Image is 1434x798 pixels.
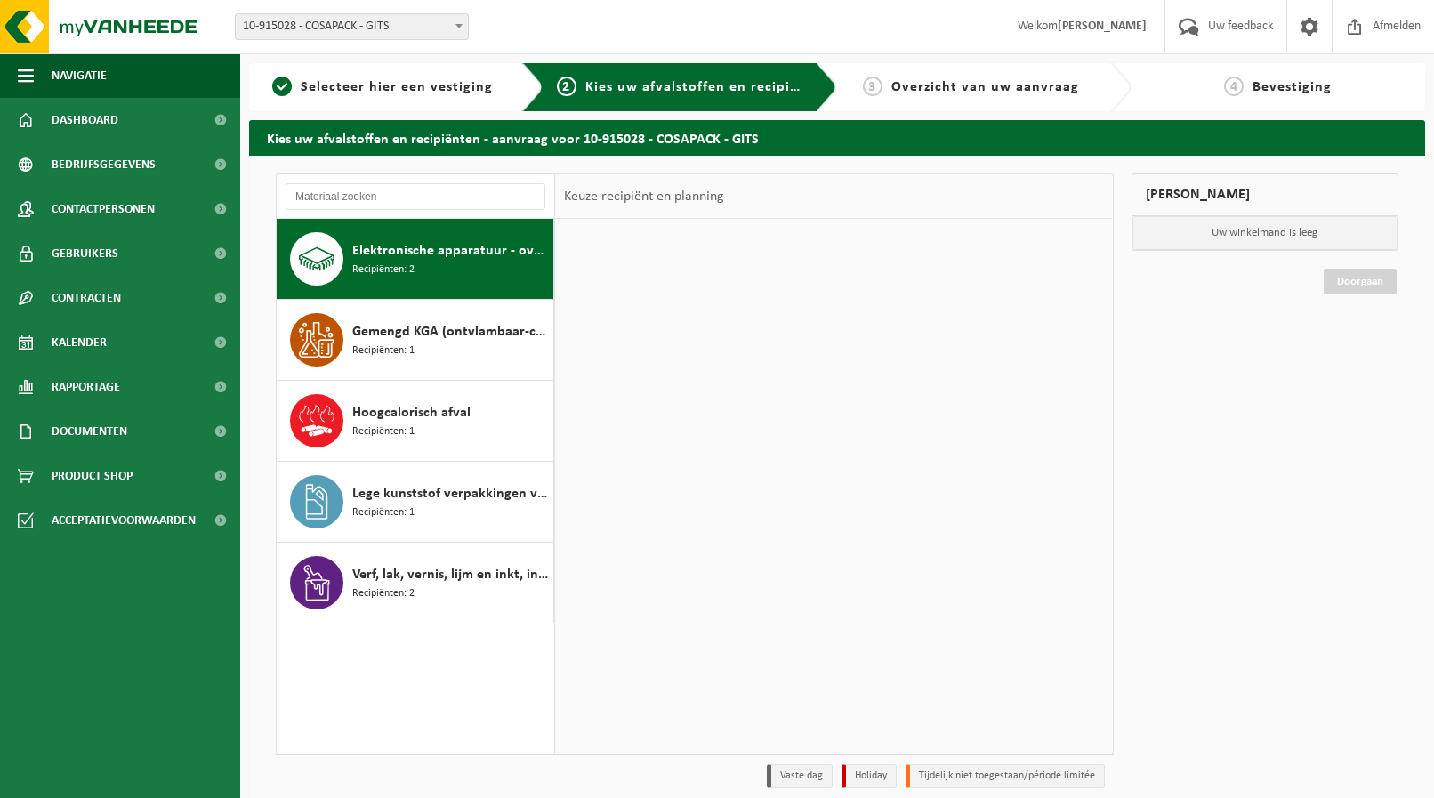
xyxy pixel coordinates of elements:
span: Documenten [52,409,127,454]
span: Navigatie [52,53,107,98]
span: Bedrijfsgegevens [52,142,156,187]
span: 3 [863,77,882,96]
span: 10-915028 - COSAPACK - GITS [235,13,469,40]
span: Recipiënten: 2 [352,262,415,278]
span: Kies uw afvalstoffen en recipiënten [585,80,830,94]
strong: [PERSON_NAME] [1058,20,1147,33]
span: Dashboard [52,98,118,142]
span: Bevestiging [1253,80,1332,94]
div: Keuze recipiënt en planning [555,174,733,219]
span: Acceptatievoorwaarden [52,498,196,543]
span: Verf, lak, vernis, lijm en inkt, industrieel in kleinverpakking [352,564,549,585]
span: 2 [557,77,576,96]
li: Holiday [842,764,897,788]
span: Kalender [52,320,107,365]
li: Tijdelijk niet toegestaan/période limitée [906,764,1105,788]
h2: Kies uw afvalstoffen en recipiënten - aanvraag voor 10-915028 - COSAPACK - GITS [249,120,1425,155]
p: Uw winkelmand is leeg [1132,216,1398,250]
button: Verf, lak, vernis, lijm en inkt, industrieel in kleinverpakking Recipiënten: 2 [277,543,554,623]
span: Hoogcalorisch afval [352,402,471,423]
span: Product Shop [52,454,133,498]
span: Lege kunststof verpakkingen van gevaarlijke stoffen [352,483,549,504]
span: Recipiënten: 1 [352,423,415,440]
span: Recipiënten: 1 [352,343,415,359]
span: 10-915028 - COSAPACK - GITS [236,14,468,39]
button: Elektronische apparatuur - overige (OVE) Recipiënten: 2 [277,219,554,300]
input: Materiaal zoeken [286,183,545,210]
span: Gebruikers [52,231,118,276]
div: [PERSON_NAME] [1132,173,1399,216]
button: Gemengd KGA (ontvlambaar-corrosief) Recipiënten: 1 [277,300,554,381]
span: Contactpersonen [52,187,155,231]
a: Doorgaan [1324,269,1397,294]
span: Elektronische apparatuur - overige (OVE) [352,240,549,262]
span: Overzicht van uw aanvraag [891,80,1079,94]
span: Gemengd KGA (ontvlambaar-corrosief) [352,321,549,343]
span: Rapportage [52,365,120,409]
a: 1Selecteer hier een vestiging [258,77,508,98]
button: Lege kunststof verpakkingen van gevaarlijke stoffen Recipiënten: 1 [277,462,554,543]
button: Hoogcalorisch afval Recipiënten: 1 [277,381,554,462]
span: 4 [1224,77,1244,96]
span: Recipiënten: 1 [352,504,415,521]
li: Vaste dag [767,764,833,788]
span: Selecteer hier een vestiging [301,80,493,94]
span: 1 [272,77,292,96]
span: Recipiënten: 2 [352,585,415,602]
span: Contracten [52,276,121,320]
